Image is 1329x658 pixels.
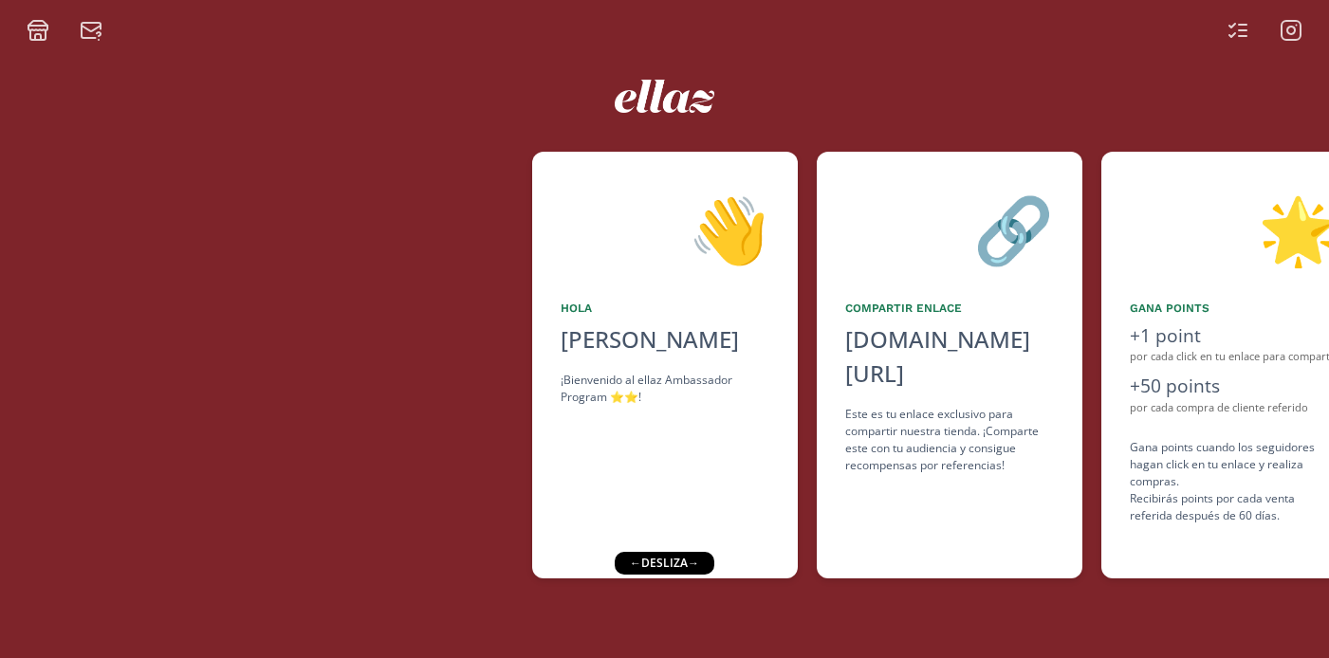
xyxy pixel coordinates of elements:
div: ← desliza → [615,552,714,575]
img: ew9eVGDHp6dD [615,80,714,113]
div: Compartir Enlace [845,300,1054,317]
div: 🔗 [845,180,1054,277]
div: 👋 [561,180,769,277]
div: Este es tu enlace exclusivo para compartir nuestra tienda. ¡Comparte este con tu audiencia y cons... [845,406,1054,474]
div: ¡Bienvenido al ellaz Ambassador Program ⭐️⭐️! [561,372,769,406]
div: [DOMAIN_NAME][URL] [845,322,1054,391]
div: Hola [561,300,769,317]
div: [PERSON_NAME] [561,322,769,356]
